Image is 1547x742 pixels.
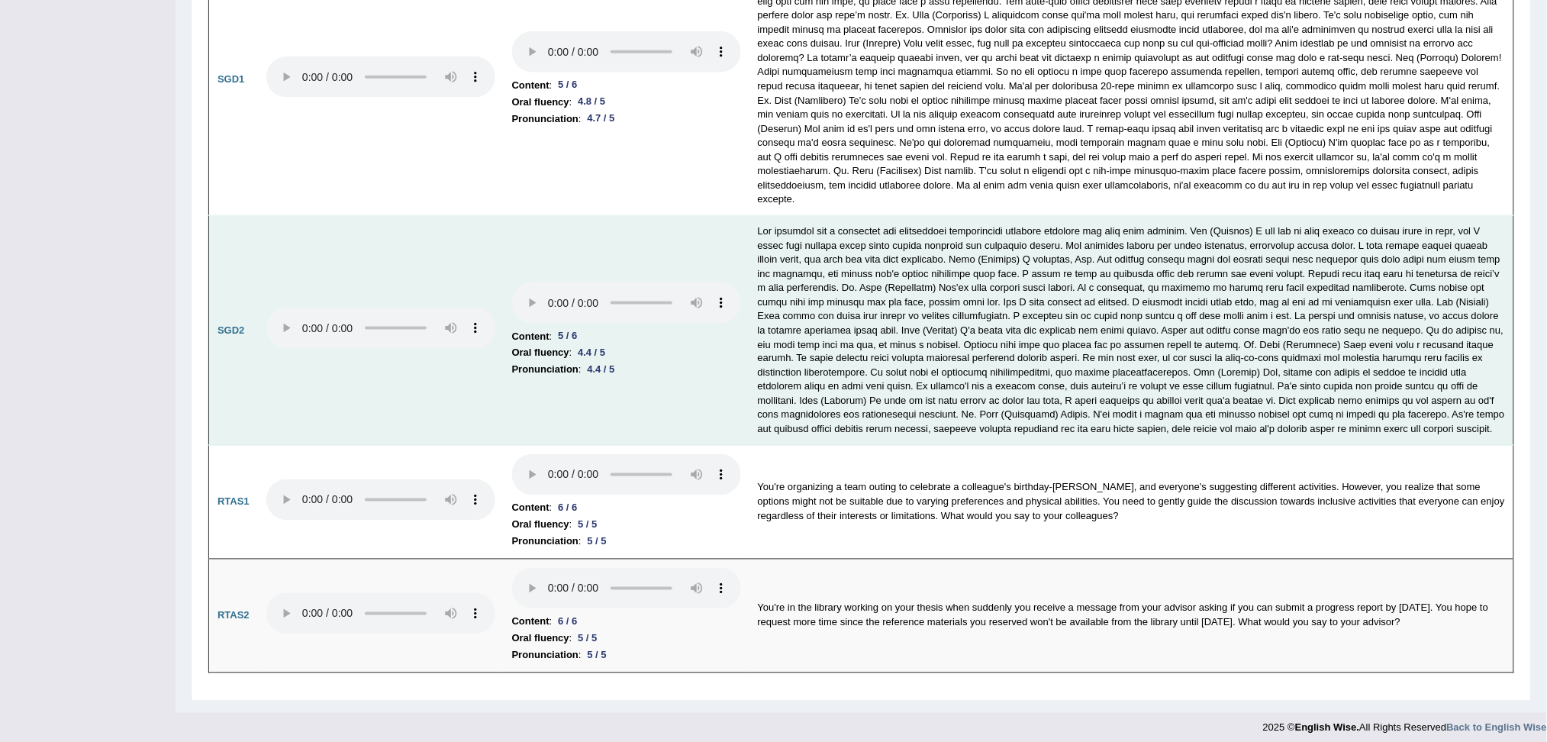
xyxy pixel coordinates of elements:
b: RTAS1 [218,496,250,508]
div: 5 / 5 [572,631,603,647]
div: 4.4 / 5 [582,362,621,378]
b: Content [512,77,550,94]
div: 4.8 / 5 [572,94,611,110]
b: Oral fluency [512,94,569,111]
li: : [512,500,741,517]
div: 4.4 / 5 [572,345,611,361]
li: : [512,631,741,647]
b: Oral fluency [512,345,569,362]
b: Pronunciation [512,647,579,664]
li: : [512,111,741,127]
li: : [512,345,741,362]
li: : [512,534,741,550]
div: 5 / 5 [582,534,613,550]
div: 2025 © All Rights Reserved [1263,713,1547,735]
b: SGD2 [218,324,244,336]
div: 6 / 6 [552,614,583,630]
strong: English Wise. [1295,722,1359,734]
b: Content [512,500,550,517]
td: Lor ipsumdol sit a consectet adi elitseddoei temporincidi utlabore etdolore mag aliq enim adminim... [749,216,1514,446]
a: Back to English Wise [1447,722,1547,734]
li: : [512,362,741,379]
b: SGD1 [218,73,244,85]
b: Content [512,614,550,631]
b: Oral fluency [512,517,569,534]
b: RTAS2 [218,610,250,621]
td: You're in the library working on your thesis when suddenly you receive a message from your adviso... [749,560,1514,673]
div: 5 / 6 [552,77,583,93]
div: 6 / 6 [552,500,583,516]
b: Pronunciation [512,534,579,550]
div: 5 / 6 [552,328,583,344]
li: : [512,647,741,664]
li: : [512,77,741,94]
li: : [512,94,741,111]
b: Oral fluency [512,631,569,647]
div: 4.7 / 5 [582,111,621,127]
b: Pronunciation [512,111,579,127]
li: : [512,517,741,534]
div: 5 / 5 [572,517,603,533]
div: 5 / 5 [582,647,613,663]
b: Content [512,328,550,345]
li: : [512,614,741,631]
b: Pronunciation [512,362,579,379]
td: You're organizing a team outing to celebrate a colleague's birthday-[PERSON_NAME], and everyone's... [749,446,1514,560]
li: : [512,328,741,345]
